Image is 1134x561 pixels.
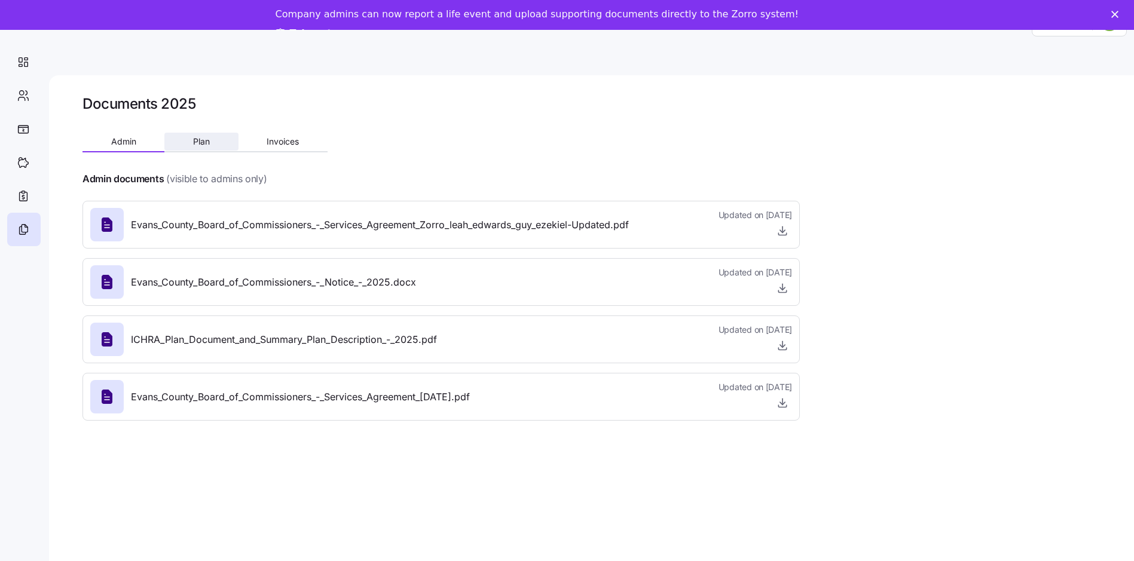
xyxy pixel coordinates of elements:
[131,332,437,347] span: ICHRA_Plan_Document_and_Summary_Plan_Description_-_2025.pdf
[166,171,267,186] span: (visible to admins only)
[1111,11,1123,18] div: Close
[276,8,799,20] div: Company admins can now report a life event and upload supporting documents directly to the Zorro ...
[267,137,299,146] span: Invoices
[131,390,470,404] span: Evans_County_Board_of_Commissioners_-_Services_Agreement_[DATE].pdf
[719,209,792,221] span: Updated on [DATE]
[131,275,416,290] span: Evans_County_Board_of_Commissioners_-_Notice_-_2025.docx
[719,266,792,278] span: Updated on [DATE]
[82,94,195,113] h1: Documents 2025
[276,27,350,41] a: Take a tour
[193,137,210,146] span: Plan
[111,137,136,146] span: Admin
[82,172,164,186] h4: Admin documents
[719,324,792,336] span: Updated on [DATE]
[131,217,629,232] span: Evans_County_Board_of_Commissioners_-_Services_Agreement_Zorro_leah_edwards_guy_ezekiel-Updated.pdf
[719,381,792,393] span: Updated on [DATE]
